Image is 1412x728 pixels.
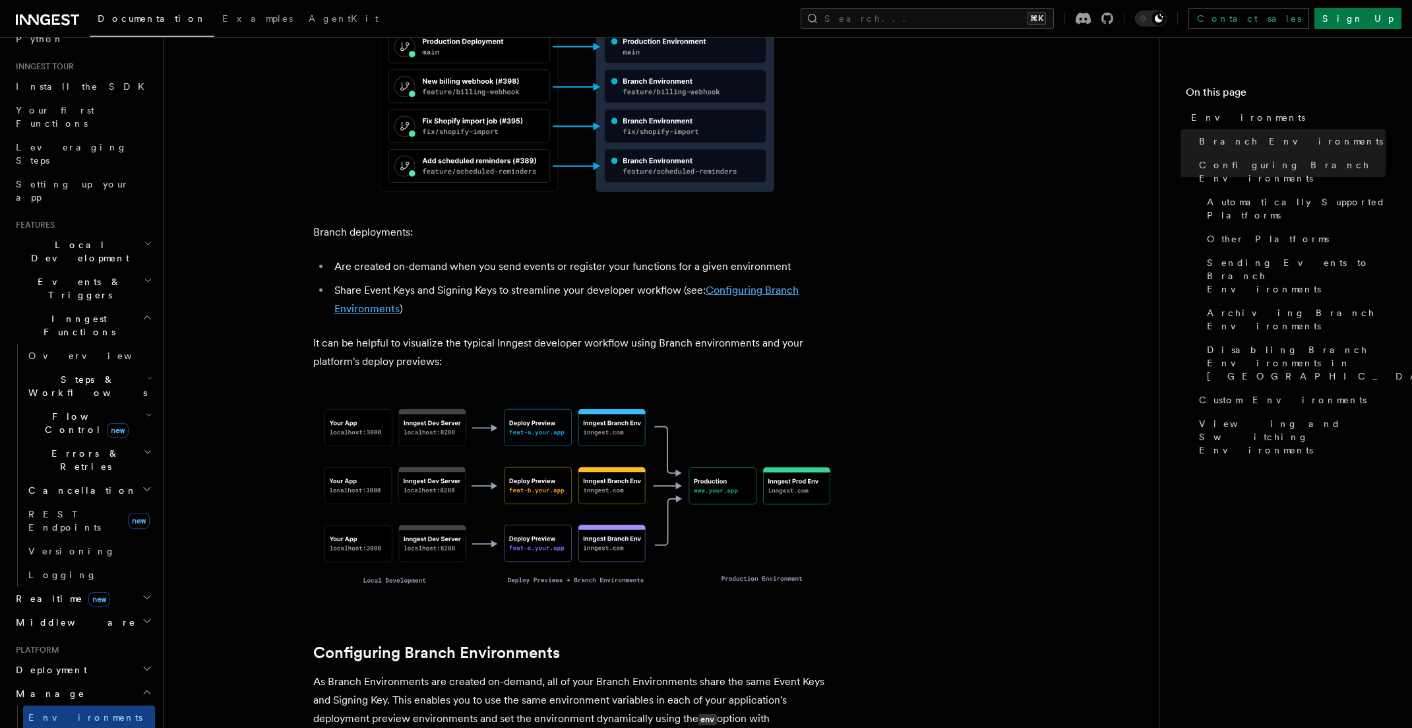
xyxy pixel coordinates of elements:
[11,238,144,265] span: Local Development
[1199,417,1386,457] span: Viewing and Switching Environments
[11,587,155,611] button: Realtimenew
[11,61,74,72] span: Inngest tour
[1314,8,1401,29] a: Sign Up
[11,135,155,172] a: Leveraging Steps
[309,13,379,24] span: AgentKit
[313,392,841,601] img: The software development lifecycle from local development to Branch Environments to Production
[23,484,137,497] span: Cancellation
[222,13,293,24] span: Examples
[28,350,164,361] span: Overview
[28,509,101,533] span: REST Endpoints
[1194,412,1386,462] a: Viewing and Switching Environments
[98,13,206,24] span: Documentation
[1135,11,1167,26] button: Toggle dark mode
[1202,301,1386,338] a: Archiving Branch Environments
[330,257,841,276] li: Are created on-demand when you send events or register your functions for a given environment
[23,410,145,436] span: Flow Control
[11,611,155,634] button: Middleware
[128,513,150,529] span: new
[11,687,85,700] span: Manage
[1194,129,1386,153] a: Branch Environments
[313,223,841,242] p: Branch deployments:
[11,344,155,587] div: Inngest Functions
[1199,393,1366,407] span: Custom Environments
[11,682,155,706] button: Manage
[1202,338,1386,388] a: Disabling Branch Environments in [GEOGRAPHIC_DATA]
[23,368,155,405] button: Steps & Workflows
[1202,190,1386,227] a: Automatically Supported Platforms
[1207,256,1386,296] span: Sending Events to Branch Environments
[11,312,142,339] span: Inngest Functions
[11,658,155,682] button: Deployment
[11,645,59,655] span: Platform
[23,447,143,473] span: Errors & Retries
[1188,8,1309,29] a: Contact sales
[1207,232,1329,246] span: Other Platforms
[23,539,155,563] a: Versioning
[1202,227,1386,251] a: Other Platforms
[23,373,147,399] span: Steps & Workflows
[16,34,64,44] span: Python
[16,142,127,166] span: Leveraging Steps
[28,570,97,580] span: Logging
[11,307,155,344] button: Inngest Functions
[11,27,155,51] a: Python
[1199,135,1383,148] span: Branch Environments
[11,75,155,98] a: Install the SDK
[107,423,129,438] span: new
[16,105,94,129] span: Your first Functions
[16,179,129,203] span: Setting up your app
[698,714,717,725] code: env
[23,344,155,368] a: Overview
[1191,111,1305,124] span: Environments
[801,8,1054,29] button: Search...⌘K
[1028,12,1046,25] kbd: ⌘K
[11,98,155,135] a: Your first Functions
[1186,106,1386,129] a: Environments
[23,502,155,539] a: REST Endpointsnew
[11,275,144,302] span: Events & Triggers
[11,270,155,307] button: Events & Triggers
[301,4,386,36] a: AgentKit
[23,563,155,587] a: Logging
[28,546,115,556] span: Versioning
[28,712,142,723] span: Environments
[11,233,155,270] button: Local Development
[1194,388,1386,412] a: Custom Environments
[11,592,110,605] span: Realtime
[23,405,155,442] button: Flow Controlnew
[88,592,110,607] span: new
[1194,153,1386,190] a: Configuring Branch Environments
[313,644,560,662] a: Configuring Branch Environments
[11,172,155,209] a: Setting up your app
[214,4,301,36] a: Examples
[23,442,155,479] button: Errors & Retries
[23,479,155,502] button: Cancellation
[1207,306,1386,333] span: Archiving Branch Environments
[1202,251,1386,301] a: Sending Events to Branch Environments
[313,334,841,371] p: It can be helpful to visualize the typical Inngest developer workflow using Branch environments a...
[11,616,136,629] span: Middleware
[330,281,841,318] li: Share Event Keys and Signing Keys to streamline your developer workflow (see: )
[11,663,87,677] span: Deployment
[16,81,152,92] span: Install the SDK
[1207,195,1386,222] span: Automatically Supported Platforms
[90,4,214,37] a: Documentation
[1199,158,1386,185] span: Configuring Branch Environments
[11,220,55,230] span: Features
[1186,84,1386,106] h4: On this page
